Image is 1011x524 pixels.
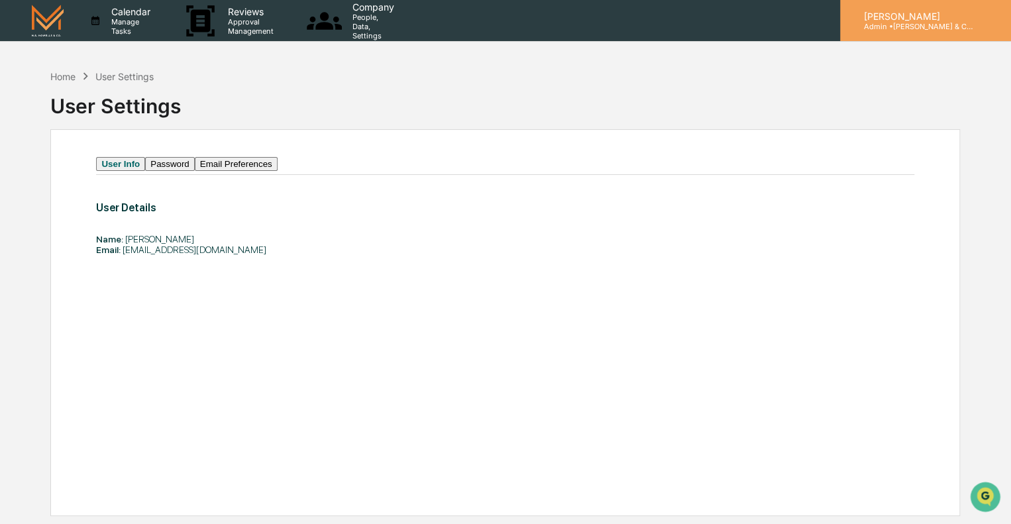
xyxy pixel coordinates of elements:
[45,115,168,125] div: We're available if you need us!
[13,193,24,204] div: 🔎
[132,225,160,235] span: Pylon
[217,17,280,36] p: Approval Management
[853,11,977,22] p: [PERSON_NAME]
[342,13,401,40] p: People, Data, Settings
[225,105,241,121] button: Start new chat
[96,234,123,244] span: Name:
[13,168,24,179] div: 🖐️
[95,71,154,82] div: User Settings
[50,71,76,82] div: Home
[101,17,157,36] p: Manage Tasks
[13,28,241,49] p: How can we help?
[8,162,91,185] a: 🖐️Preclearance
[32,5,64,36] img: logo
[96,244,750,255] div: [EMAIL_ADDRESS][DOMAIN_NAME]
[93,224,160,235] a: Powered byPylon
[8,187,89,211] a: 🔎Data Lookup
[96,157,145,171] button: User Info
[27,167,85,180] span: Preclearance
[27,192,83,205] span: Data Lookup
[13,101,37,125] img: 1746055101610-c473b297-6a78-478c-a979-82029cc54cd1
[342,1,401,13] p: Company
[96,201,750,214] div: User Details
[109,167,164,180] span: Attestations
[195,157,278,171] button: Email Preferences
[101,6,157,17] p: Calendar
[96,157,914,171] div: secondary tabs example
[45,101,217,115] div: Start new chat
[853,22,977,31] p: Admin • [PERSON_NAME] & Co. - BD
[96,234,750,244] div: [PERSON_NAME]
[145,157,195,171] button: Password
[50,83,181,118] div: User Settings
[96,244,121,255] span: Email:
[969,480,1004,516] iframe: Open customer support
[217,6,280,17] p: Reviews
[91,162,170,185] a: 🗄️Attestations
[96,168,107,179] div: 🗄️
